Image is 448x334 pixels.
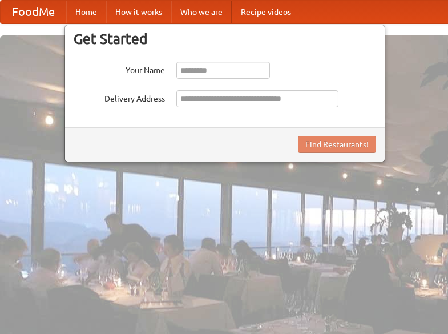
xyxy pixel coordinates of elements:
[74,30,376,47] h3: Get Started
[106,1,171,23] a: How it works
[74,90,165,104] label: Delivery Address
[232,1,300,23] a: Recipe videos
[298,136,376,153] button: Find Restaurants!
[171,1,232,23] a: Who we are
[1,1,66,23] a: FoodMe
[74,62,165,76] label: Your Name
[66,1,106,23] a: Home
